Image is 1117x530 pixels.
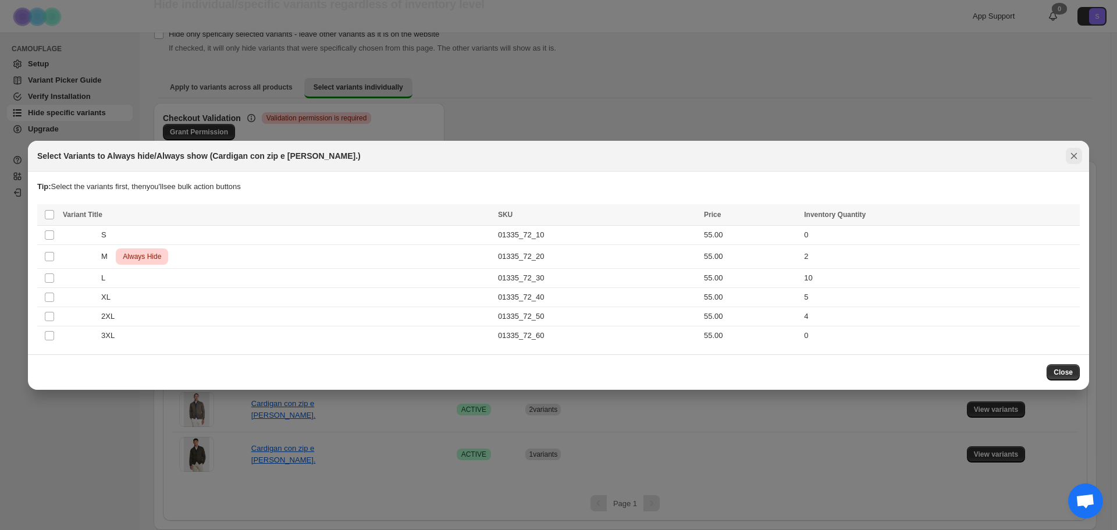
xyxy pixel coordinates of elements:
[495,307,700,326] td: 01335_72_50
[495,287,700,307] td: 01335_72_40
[101,311,121,322] span: 2XL
[700,326,801,345] td: 55.00
[804,211,866,219] span: Inventory Quantity
[495,225,700,244] td: 01335_72_10
[1047,364,1080,380] button: Close
[101,272,112,284] span: L
[101,229,113,241] span: S
[700,244,801,268] td: 55.00
[37,181,1080,193] p: Select the variants first, then you'll see bulk action buttons
[37,182,51,191] strong: Tip:
[801,326,1080,345] td: 0
[495,326,700,345] td: 01335_72_60
[1066,148,1082,164] button: Close
[101,291,116,303] span: XL
[101,251,114,262] span: M
[498,211,513,219] span: SKU
[801,244,1080,268] td: 2
[63,211,102,219] span: Variant Title
[700,287,801,307] td: 55.00
[801,307,1080,326] td: 4
[801,287,1080,307] td: 5
[37,150,361,162] h2: Select Variants to Always hide/Always show (Cardigan con zip e [PERSON_NAME].)
[700,268,801,287] td: 55.00
[101,330,121,342] span: 3XL
[700,225,801,244] td: 55.00
[120,250,163,264] span: Always Hide
[700,307,801,326] td: 55.00
[495,268,700,287] td: 01335_72_30
[801,268,1080,287] td: 10
[1054,368,1073,377] span: Close
[495,244,700,268] td: 01335_72_20
[704,211,721,219] span: Price
[1068,483,1103,518] div: Aprire la chat
[801,225,1080,244] td: 0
